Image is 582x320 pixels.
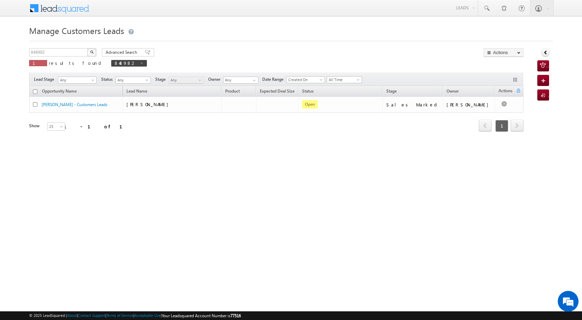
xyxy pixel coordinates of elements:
a: [PERSON_NAME] - Customers Leads [42,102,107,107]
span: Your Leadsquared Account Number is [162,313,241,318]
img: Search [90,50,94,54]
span: © 2025 LeadSquared | | | | | [29,312,241,319]
span: prev [479,120,492,131]
a: Contact Support [78,313,105,318]
div: Show [29,123,42,129]
span: Any [58,77,94,83]
a: next [511,120,523,131]
span: 848982 [115,60,136,66]
a: About [67,313,77,318]
a: Acceptable Use [134,313,161,318]
a: Expected Deal Size [256,87,298,96]
span: 1 [495,120,508,132]
a: Created On [286,76,325,83]
span: All Time [327,77,360,83]
a: 25 [47,122,65,131]
input: Type to Search [223,77,258,84]
span: Open [302,100,318,109]
span: Date Range [262,76,286,83]
span: next [511,120,523,131]
span: Any [169,77,202,83]
a: Any [58,77,97,84]
span: Actions [495,87,516,96]
span: Advanced Search [106,49,139,55]
span: Any [116,77,149,83]
div: Sales Marked [386,102,440,108]
span: 25 [47,123,66,130]
span: [PERSON_NAME] [126,101,172,107]
span: Stage [155,76,168,83]
div: 1 - 1 of 1 [64,122,131,130]
span: Created On [286,77,323,83]
span: Owner [208,76,223,83]
a: Opportunity Name [38,87,80,96]
a: prev [479,120,492,131]
span: Product [225,88,240,94]
a: Stage [383,87,400,96]
span: Stage [386,88,397,94]
span: 77516 [230,313,241,318]
span: Lead Stage [34,76,57,83]
a: Show All Items [249,77,258,84]
span: Owner [447,88,459,94]
a: Status [299,87,317,96]
span: Opportunity Name [42,88,77,94]
span: 1 [33,60,44,66]
span: results found [49,60,104,66]
input: Check all records [33,89,37,94]
div: [PERSON_NAME] [447,102,492,108]
a: Any [115,77,151,84]
a: Any [168,77,204,84]
a: All Time [327,76,362,83]
span: Expected Deal Size [260,88,294,94]
span: Status [101,76,115,83]
span: Manage Customers Leads [29,25,124,36]
a: Terms of Service [106,313,133,318]
button: Actions [484,48,523,57]
span: Lead Name [123,87,151,96]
